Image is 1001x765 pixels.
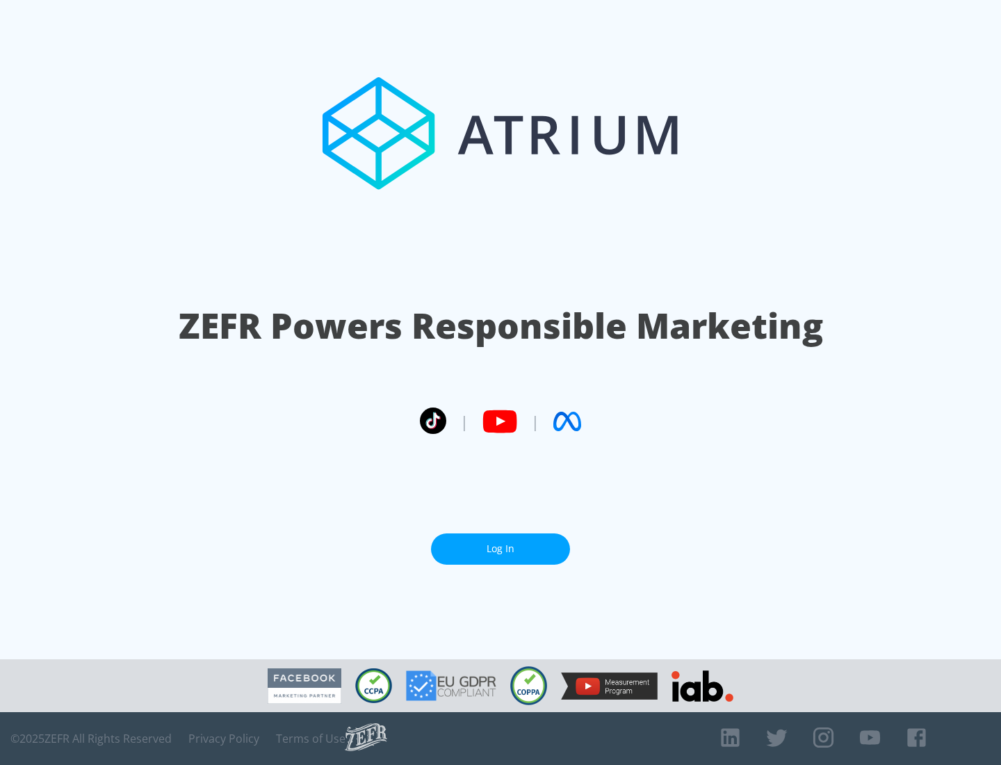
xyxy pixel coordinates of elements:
img: Facebook Marketing Partner [268,668,341,704]
img: IAB [672,670,733,702]
h1: ZEFR Powers Responsible Marketing [179,302,823,350]
img: GDPR Compliant [406,670,496,701]
span: | [460,411,469,432]
img: YouTube Measurement Program [561,673,658,700]
img: CCPA Compliant [355,668,392,703]
a: Terms of Use [276,732,345,746]
span: © 2025 ZEFR All Rights Reserved [10,732,172,746]
a: Privacy Policy [188,732,259,746]
span: | [531,411,539,432]
img: COPPA Compliant [510,666,547,705]
a: Log In [431,533,570,565]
